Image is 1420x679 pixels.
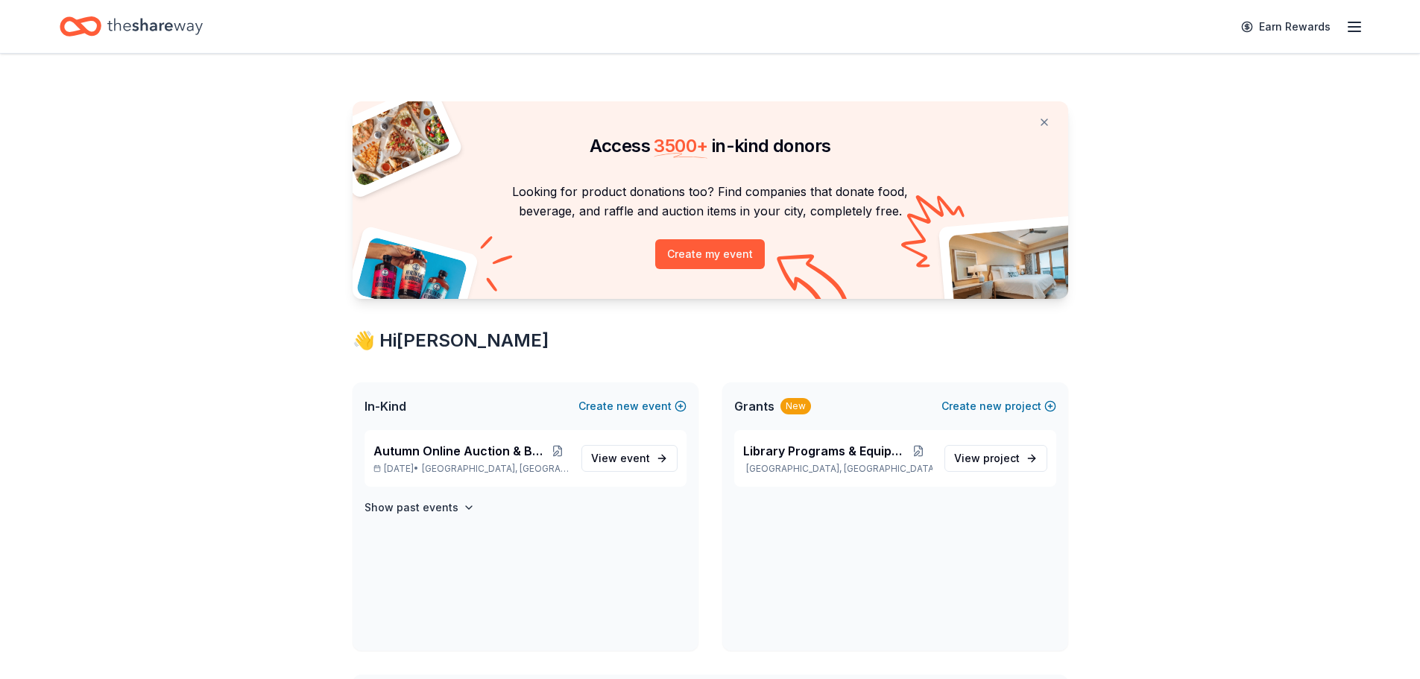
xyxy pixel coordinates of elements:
div: 👋 Hi [PERSON_NAME] [353,329,1068,353]
span: In-Kind [365,397,406,415]
a: View event [581,445,678,472]
button: Create my event [655,239,765,269]
a: Home [60,9,203,44]
p: [GEOGRAPHIC_DATA], [GEOGRAPHIC_DATA] [743,463,933,475]
button: Createnewproject [941,397,1056,415]
p: Looking for product donations too? Find companies that donate food, beverage, and raffle and auct... [370,182,1050,221]
span: View [954,449,1020,467]
span: new [616,397,639,415]
button: Show past events [365,499,475,517]
p: [DATE] • [373,463,569,475]
span: Library Programs & Equipment [743,442,906,460]
span: Access in-kind donors [590,135,831,157]
span: event [620,452,650,464]
img: Curvy arrow [777,254,851,310]
a: View project [944,445,1047,472]
span: 3500 + [654,135,707,157]
img: Pizza [335,92,452,188]
span: Autumn Online Auction & Basket Social [373,442,547,460]
a: Earn Rewards [1232,13,1339,40]
span: [GEOGRAPHIC_DATA], [GEOGRAPHIC_DATA] [422,463,569,475]
span: View [591,449,650,467]
span: project [983,452,1020,464]
button: Createnewevent [578,397,687,415]
div: New [780,398,811,414]
h4: Show past events [365,499,458,517]
span: Grants [734,397,774,415]
span: new [979,397,1002,415]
